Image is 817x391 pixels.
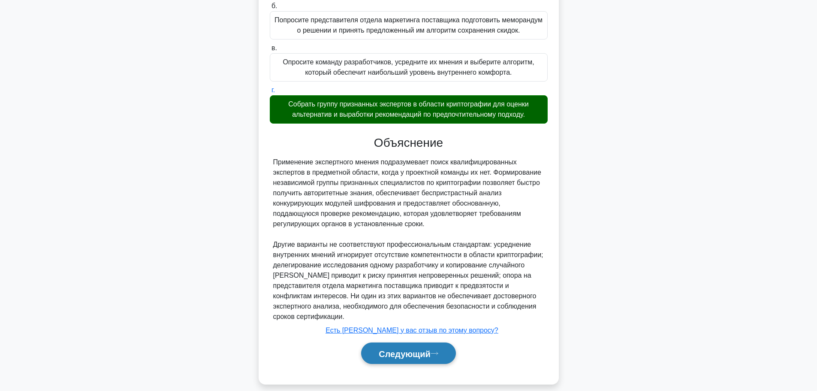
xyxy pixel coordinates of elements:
[326,327,498,334] a: Есть [PERSON_NAME] у вас отзыв по этому вопросу?
[273,158,541,227] font: Применение экспертного мнения подразумевает поиск квалифицированных экспертов в предметной област...
[361,343,456,364] button: Следующий
[273,241,543,320] font: Другие варианты не соответствуют профессиональным стандартам: усреднение внутренних мнений игнори...
[379,349,431,358] font: Следующий
[283,58,534,76] font: Опросите команду разработчиков, усредните их мнения и выберите алгоритм, который обеспечит наибол...
[271,86,275,94] font: г.
[274,16,543,34] font: Попросите представителя отдела маркетинга поставщика подготовить меморандум о решении и принять п...
[271,44,277,52] font: в.
[271,2,277,9] font: б.
[288,100,528,118] font: Собрать группу признанных экспертов в области криптографии для оценки альтернатив и выработки рек...
[374,136,443,149] font: Объяснение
